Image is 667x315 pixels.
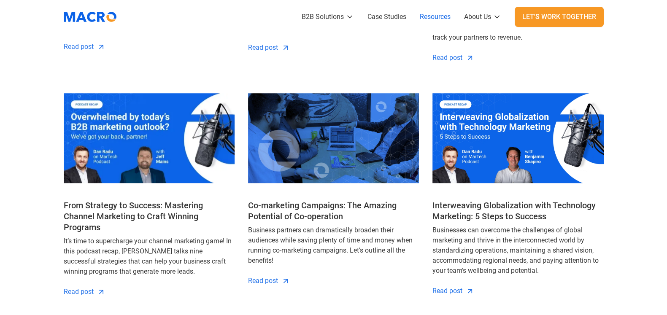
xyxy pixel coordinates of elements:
[248,276,290,286] a: Read post
[64,287,94,297] div: Read post
[515,7,604,27] a: Let's Work Together
[248,43,278,53] div: Read post
[64,90,235,186] img: From Strategy to Success: Mastering Channel Marketing to Craft Winning Programs
[432,90,603,186] img: Interweaving Globalization with Technology Marketing: 5 Steps to Success
[64,6,123,27] a: home
[64,200,235,233] a: From Strategy to Success: Mastering Channel Marketing to Craft Winning Programs
[248,225,419,266] div: Business partners can dramatically broaden their audiences while saving plenty of time and money ...
[432,53,462,63] div: Read post
[248,43,290,53] a: Read post
[248,200,419,222] a: Co-marketing Campaigns: The Amazing Potential of Co-operation
[64,42,94,52] div: Read post
[432,200,603,222] a: Interweaving Globalization with Technology Marketing: 5 Steps to Success
[464,12,491,22] div: About Us
[432,225,603,276] div: Businesses can overcome the challenges of global marketing and thrive in the interconnected world...
[248,90,419,186] img: Co-marketing Campaigns: The Amazing Potential of Co-operation
[432,53,474,63] a: Read post
[522,12,596,22] div: Let's Work Together
[64,42,105,52] a: Read post
[64,236,235,277] div: It’s time to supercharge your channel marketing game! In this podcast recap, [PERSON_NAME] talks ...
[248,276,278,286] div: Read post
[59,6,121,27] img: Macromator Logo
[302,12,344,22] div: B2B Solutions
[432,286,474,296] a: Read post
[432,286,462,296] div: Read post
[64,287,105,297] a: Read post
